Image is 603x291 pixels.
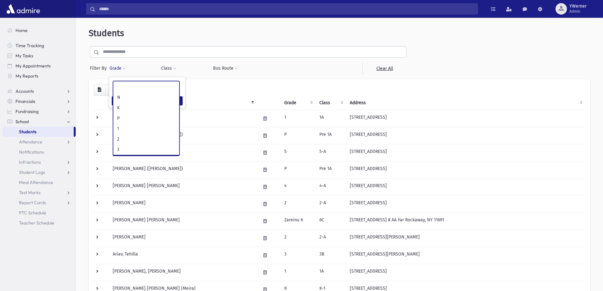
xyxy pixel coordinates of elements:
td: Ariav, Tehilla [109,247,257,264]
button: Filter [112,96,183,105]
a: Teacher Schedule [3,218,76,228]
span: Report Cards [19,200,46,206]
span: YWerner [569,4,587,9]
span: Student Logs [19,169,45,175]
a: Test Marks [3,187,76,198]
li: 2 [113,134,179,144]
a: My Reports [3,71,76,81]
a: Notifications [3,147,76,157]
td: 3 [280,247,316,264]
td: P [280,127,316,144]
button: Grade [109,63,126,74]
td: 5-A [316,144,346,161]
td: 2-A [316,195,346,212]
td: [PERSON_NAME] [109,144,257,161]
td: [PERSON_NAME] [109,195,257,212]
span: Infractions [19,159,41,165]
td: P [280,161,316,178]
span: Accounts [16,88,34,94]
td: [PERSON_NAME] [PERSON_NAME] [109,212,257,230]
td: Pre 1A [316,127,346,144]
td: 6C [316,212,346,230]
a: Accounts [3,86,76,96]
th: Class: activate to sort column ascending [316,96,346,110]
td: 1 [280,264,316,281]
a: Student Logs [3,167,76,177]
td: [STREET_ADDRESS][PERSON_NAME] [346,247,585,264]
td: 1A [316,264,346,281]
td: [STREET_ADDRESS] [346,264,585,281]
a: Clear All [362,63,406,74]
span: Students [89,28,124,38]
span: Notifications [19,149,44,155]
td: 3B [316,247,346,264]
td: [STREET_ADDRESS] [346,110,585,127]
td: 4 [280,178,316,195]
td: [STREET_ADDRESS][PERSON_NAME] [346,230,585,247]
li: 1 [113,123,179,134]
a: My Appointments [3,61,76,71]
td: [PERSON_NAME] [PERSON_NAME] [109,178,257,195]
span: My Tasks [16,53,33,59]
td: [PERSON_NAME] [109,110,257,127]
a: Time Tracking [3,41,76,51]
td: 5 [280,144,316,161]
span: Filter By [90,65,109,72]
td: [STREET_ADDRESS] [346,161,585,178]
li: P [113,113,179,123]
td: [PERSON_NAME], [PERSON_NAME] [109,264,257,281]
td: [STREET_ADDRESS] # AA Far Rockaway, NY 11691 [346,212,585,230]
a: Financials [3,96,76,106]
td: [STREET_ADDRESS] [346,178,585,195]
span: Meal Attendance [19,180,53,185]
a: Home [3,25,76,35]
a: PTC Schedule [3,208,76,218]
th: Grade: activate to sort column ascending [280,96,316,110]
td: [STREET_ADDRESS] [346,144,585,161]
button: Print [105,84,118,96]
td: Pre 1A [316,161,346,178]
button: CSV [94,84,105,96]
a: Students [3,127,74,137]
span: PTC Schedule [19,210,46,216]
td: [STREET_ADDRESS] [346,195,585,212]
li: 3 [113,144,179,155]
td: 4-A [316,178,346,195]
a: Fundraising [3,106,76,117]
td: [PERSON_NAME] ([PERSON_NAME]) [109,161,257,178]
td: [PERSON_NAME] ([PERSON_NAME]) [109,127,257,144]
span: My Reports [16,73,38,79]
a: Infractions [3,157,76,167]
td: Zareinu 6 [280,212,316,230]
button: Bus Route [213,63,238,74]
span: Financials [16,98,35,104]
span: Attendance [19,139,42,145]
td: 1 [280,110,316,127]
li: 4 [113,155,179,165]
li: N [113,92,179,103]
span: Time Tracking [16,43,44,48]
a: Report Cards [3,198,76,208]
td: [STREET_ADDRESS] [346,127,585,144]
a: School [3,117,76,127]
td: 2 [280,230,316,247]
span: Home [16,28,28,33]
th: Student: activate to sort column descending [109,96,257,110]
span: Test Marks [19,190,41,195]
td: [PERSON_NAME] [109,230,257,247]
input: Search [95,3,478,15]
a: Attendance [3,137,76,147]
img: AdmirePro [5,3,41,15]
span: Admin [569,9,587,14]
td: 2-A [316,230,346,247]
span: Students [19,129,36,135]
li: K [113,103,179,113]
span: School [16,119,29,124]
span: Fundraising [16,109,39,114]
a: Meal Attendance [3,177,76,187]
td: 1A [316,110,346,127]
button: Class [161,63,177,74]
span: My Appointments [16,63,51,69]
td: 2 [280,195,316,212]
th: Address: activate to sort column ascending [346,96,585,110]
